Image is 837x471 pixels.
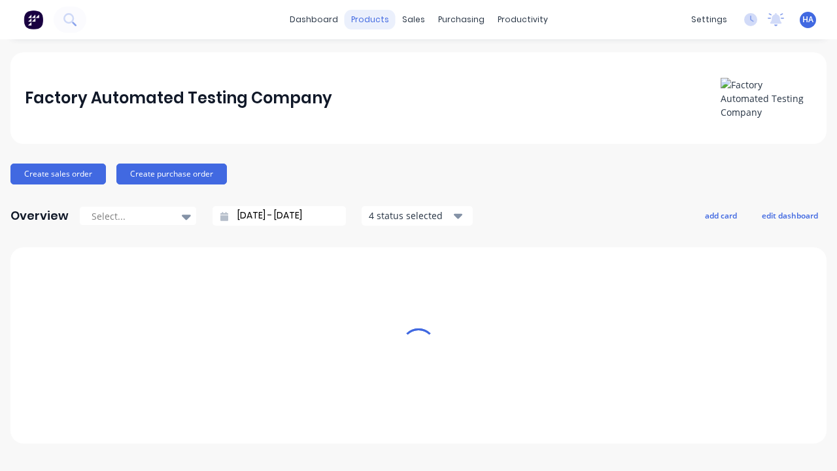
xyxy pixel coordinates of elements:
[802,14,813,26] span: HA
[116,164,227,184] button: Create purchase order
[10,203,69,229] div: Overview
[396,10,432,29] div: sales
[283,10,345,29] a: dashboard
[432,10,491,29] div: purchasing
[721,78,812,119] img: Factory Automated Testing Company
[25,85,332,111] div: Factory Automated Testing Company
[10,164,106,184] button: Create sales order
[362,206,473,226] button: 4 status selected
[491,10,555,29] div: productivity
[345,10,396,29] div: products
[369,209,451,222] div: 4 status selected
[753,207,827,224] button: edit dashboard
[24,10,43,29] img: Factory
[685,10,734,29] div: settings
[696,207,745,224] button: add card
